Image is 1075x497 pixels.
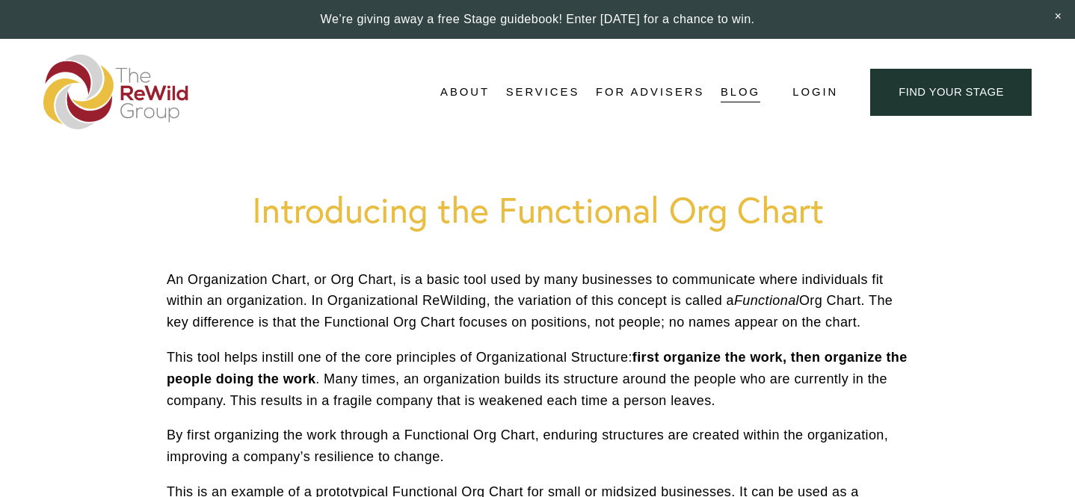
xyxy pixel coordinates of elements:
[506,81,580,104] a: folder dropdown
[43,55,190,129] img: The ReWild Group
[167,188,908,231] h1: Introducing the Functional Org Chart
[734,293,799,308] em: Functional
[167,269,908,333] p: An Organization Chart, or Org Chart, is a basic tool used by many businesses to communicate where...
[870,69,1032,116] a: find your stage
[596,81,704,104] a: For Advisers
[440,82,490,102] span: About
[440,81,490,104] a: folder dropdown
[506,82,580,102] span: Services
[167,350,911,386] strong: first organize the work, then organize the people doing the work
[792,82,838,102] a: Login
[167,347,908,411] p: This tool helps instill one of the core principles of Organizational Structure: . Many times, an ...
[167,425,908,468] p: By first organizing the work through a Functional Org Chart, enduring structures are created with...
[721,81,760,104] a: Blog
